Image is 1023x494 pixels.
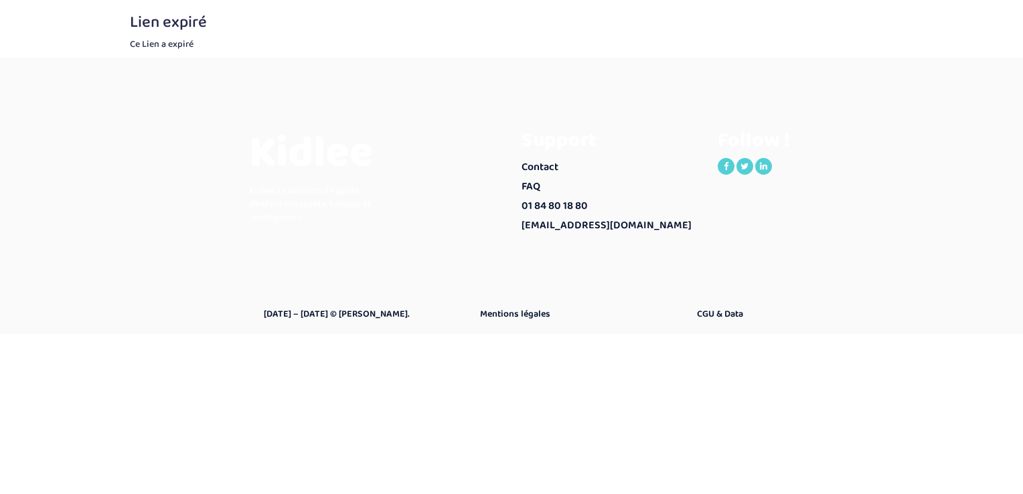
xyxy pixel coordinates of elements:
[249,184,383,224] p: Kidlee, la solution de garde d’enfant innovante, ludique et intelligente !
[522,177,698,197] a: FAQ
[522,197,698,216] a: 01 84 80 18 80
[522,158,698,177] a: Contact
[130,13,893,31] h3: Lien expiré
[718,129,894,151] h3: Follow !
[522,216,698,236] a: [EMAIL_ADDRESS][DOMAIN_NAME]
[697,307,893,321] a: CGU & Data
[264,307,460,321] a: [DATE] – [DATE] © [PERSON_NAME].
[522,129,698,151] h3: Support
[480,307,676,321] a: Mentions légales
[130,37,893,51] p: Ce Lien a expiré
[249,129,383,177] h3: Kidlee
